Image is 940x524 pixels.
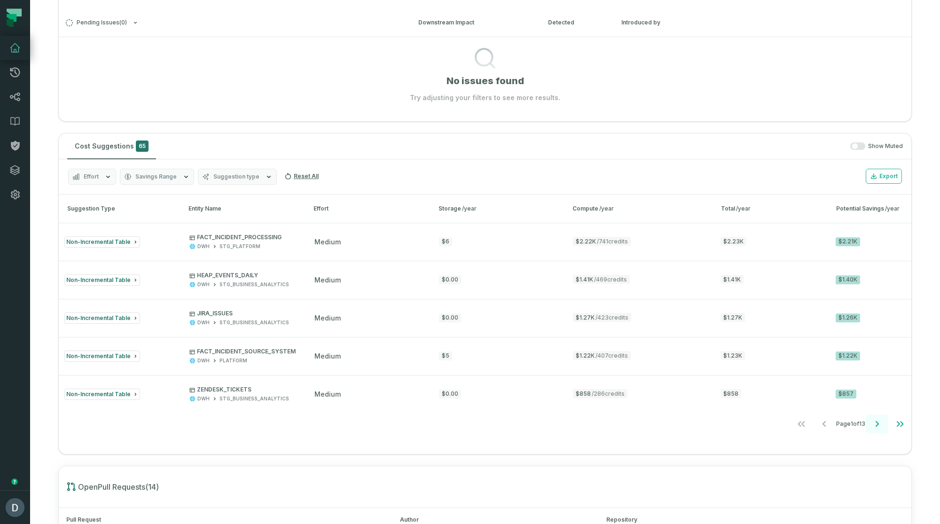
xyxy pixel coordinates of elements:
[439,275,461,284] div: $0.00
[219,357,247,364] div: PLATFORM
[595,314,628,321] span: / 423 credits
[446,74,524,87] h1: No issues found
[189,348,296,355] p: FACT_INCIDENT_SOURCE_SYSTEM
[314,314,341,322] span: medium
[6,498,24,517] img: avatar of Daniel Lahyani
[592,390,625,397] span: / 286 credits
[314,352,341,360] span: medium
[439,237,452,246] div: $6
[66,391,131,398] span: Non-Incremental Table
[573,313,631,322] span: $1.27K
[418,18,531,27] div: Downstream Impact
[721,204,820,213] div: Total
[59,299,911,336] button: Non-Incremental TableJIRA_ISSUESDWHSTG_BUSINESS_ANALYTICSmedium$0.00$1.27K/423credits$1.27K$1.26K
[197,395,210,402] div: DWH
[597,238,628,245] span: / 741 credits
[197,281,210,288] div: DWH
[314,390,341,398] span: medium
[439,204,556,213] div: Storage
[573,237,631,246] span: $2.22K
[599,205,614,212] span: /year
[313,204,422,213] div: Effort
[59,337,911,375] button: Non-Incremental TableFACT_INCIDENT_SOURCE_SYSTEMDWHPLATFORMmedium$5$1.22K/407credits$1.23K$1.22K
[836,237,860,246] div: $2.21K
[63,204,172,213] div: Suggestion Type
[66,352,131,360] span: Non-Incremental Table
[59,415,911,433] nav: pagination
[136,141,149,152] span: 65
[66,314,131,321] span: Non-Incremental Table
[595,352,628,359] span: / 407 credits
[66,238,131,245] span: Non-Incremental Table
[836,352,860,360] div: $1.22K
[314,238,341,246] span: medium
[68,169,116,185] button: Effort
[189,386,289,393] p: ZENDESK_TICKETS
[219,281,289,288] div: STG_BUSINESS_ANALYTICS
[462,205,477,212] span: /year
[219,243,260,250] div: STG_PLATFORM
[59,261,911,298] button: Non-Incremental TableHEAP_EVENTS_DAILYDWHSTG_BUSINESS_ANALYTICSmedium$0.00$1.41K/469credits$1.41K...
[281,169,322,184] button: Reset All
[866,415,888,433] button: Go to next page
[66,19,127,26] span: Pending Issues ( 0 )
[439,390,461,399] div: $0.00
[836,275,860,284] div: $1.40K
[836,204,907,213] div: Potential Savings
[219,395,289,402] div: STG_BUSINESS_ANALYTICS
[721,237,746,246] span: $2.23K
[10,477,19,486] div: Tooltip anchor
[59,223,911,260] button: Non-Incremental TableFACT_INCIDENT_PROCESSINGDWHSTG_PLATFORMmedium$6$2.22K/741credits$2.23K$2.21K
[721,313,745,322] span: $1.27K
[160,142,903,150] div: Show Muted
[594,276,627,283] span: / 469 credits
[198,169,277,185] button: Suggestion type
[573,389,627,398] span: $858
[621,18,706,27] div: Introduced by
[721,275,744,284] span: $1.41K
[135,173,177,180] span: Savings Range
[866,169,902,184] button: Export
[721,351,745,360] span: $1.23K
[410,93,560,102] p: Try adjusting your filters to see more results.
[197,357,210,364] div: DWH
[197,243,210,250] div: DWH
[120,169,194,185] button: Savings Range
[59,375,911,413] button: Non-Incremental TableZENDESK_TICKETSDWHSTG_BUSINESS_ANALYTICSmedium$0.00$858/286credits$858$857
[573,351,631,360] span: $1.22K
[189,310,289,317] p: JIRA_ISSUES
[885,205,900,212] span: /year
[889,415,911,433] button: Go to last page
[836,390,856,399] div: $857
[548,18,604,27] div: Detected
[314,276,341,284] span: medium
[439,313,461,322] div: $0.00
[188,204,297,213] div: Entity Name
[573,275,630,284] span: $1.41K
[836,313,860,322] div: $1.26K
[813,415,836,433] button: Go to previous page
[572,204,704,213] div: Compute
[189,234,282,241] p: FACT_INCIDENT_PROCESSING
[67,133,156,159] button: Cost Suggestions
[213,173,259,180] span: Suggestion type
[721,389,741,398] span: $858
[66,481,919,493] h1: Open Pull Requests ( 14 )
[84,173,99,180] span: Effort
[66,19,401,26] button: Pending Issues(0)
[790,415,911,433] ul: Page 1 of 13
[736,205,751,212] span: /year
[59,37,911,102] div: Pending Issues(0)
[219,319,289,326] div: STG_BUSINESS_ANALYTICS
[197,319,210,326] div: DWH
[189,272,289,279] p: HEAP_EVENTS_DAILY
[439,352,452,360] div: $5
[66,276,131,283] span: Non-Incremental Table
[790,415,813,433] button: Go to first page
